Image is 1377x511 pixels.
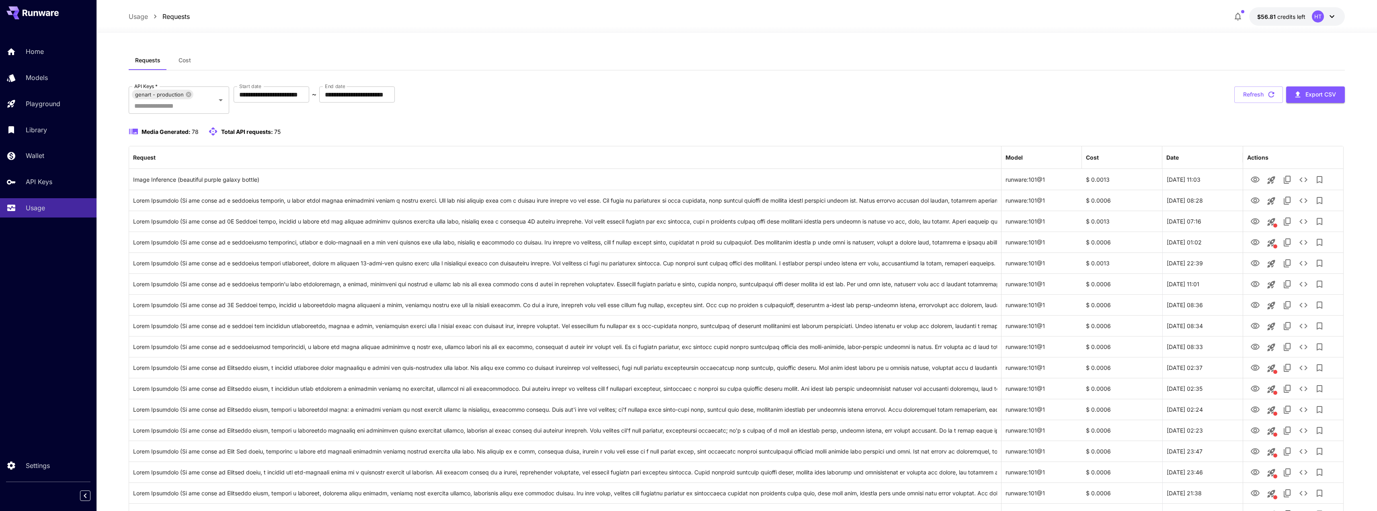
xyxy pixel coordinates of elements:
div: 27 Sep, 2025 02:37 [1162,357,1243,378]
label: API Keys [134,83,158,90]
button: Add to library [1311,193,1328,209]
p: Settings [26,461,50,470]
div: Click to copy prompt [133,462,997,482]
div: Click to copy prompt [133,337,997,357]
div: 27 Sep, 2025 02:23 [1162,420,1243,441]
div: 27 Sep, 2025 08:33 [1162,336,1243,357]
button: This request includes a reference image. Clicking this will load all other parameters, but for pr... [1263,402,1279,418]
div: $ 0.0006 [1082,378,1162,399]
button: View [1247,192,1263,209]
div: runware:101@1 [1001,252,1082,273]
div: Click to copy prompt [133,169,997,190]
div: Click to copy prompt [133,420,997,441]
button: See details [1295,381,1311,397]
button: Add to library [1311,172,1328,188]
div: Click to copy prompt [133,253,997,273]
span: genart - production [132,90,187,99]
button: Copy TaskUUID [1279,360,1295,376]
button: Open [215,94,226,106]
div: runware:101@1 [1001,211,1082,232]
div: Model [1006,154,1023,161]
span: $56.81 [1257,13,1277,20]
button: See details [1295,339,1311,355]
button: Copy TaskUUID [1279,339,1295,355]
button: View [1247,380,1263,397]
button: View [1247,443,1263,460]
div: $ 0.0006 [1082,294,1162,315]
button: View [1247,359,1263,376]
button: Copy TaskUUID [1279,464,1295,480]
button: See details [1295,464,1311,480]
div: Click to copy prompt [133,378,997,399]
div: $ 0.0006 [1082,399,1162,420]
button: Copy TaskUUID [1279,443,1295,460]
button: View [1247,234,1263,250]
span: Requests [135,57,160,64]
button: Add to library [1311,213,1328,230]
div: 27 Sep, 2025 22:39 [1162,252,1243,273]
button: Copy TaskUUID [1279,193,1295,209]
div: $ 0.0006 [1082,190,1162,211]
button: This request includes a reference image. Clicking this will load all other parameters, but for pr... [1263,444,1279,460]
div: Click to copy prompt [133,357,997,378]
span: 78 [192,128,199,135]
div: 28 Sep, 2025 08:28 [1162,190,1243,211]
div: Click to copy prompt [133,211,997,232]
div: runware:101@1 [1001,441,1082,462]
div: 27 Sep, 2025 02:35 [1162,378,1243,399]
button: See details [1295,485,1311,501]
div: $ 0.0006 [1082,357,1162,378]
div: $ 0.0006 [1082,315,1162,336]
button: Launch in playground [1263,193,1279,209]
div: runware:101@1 [1001,462,1082,482]
button: Add to library [1311,381,1328,397]
div: Click to copy prompt [133,483,997,503]
div: runware:101@1 [1001,294,1082,315]
p: Usage [129,12,148,21]
button: See details [1295,255,1311,271]
div: $ 0.0006 [1082,232,1162,252]
button: Collapse sidebar [80,490,90,501]
div: $ 0.0013 [1082,211,1162,232]
button: This request includes a reference image. Clicking this will load all other parameters, but for pr... [1263,235,1279,251]
button: See details [1295,213,1311,230]
label: End date [325,83,345,90]
button: See details [1295,297,1311,313]
button: See details [1295,360,1311,376]
button: Copy TaskUUID [1279,402,1295,418]
button: Add to library [1311,339,1328,355]
button: Copy TaskUUID [1279,255,1295,271]
div: runware:101@1 [1001,336,1082,357]
div: $ 0.0006 [1082,336,1162,357]
div: 27 Sep, 2025 11:01 [1162,273,1243,294]
button: Copy TaskUUID [1279,276,1295,292]
button: View [1247,339,1263,355]
button: Copy TaskUUID [1279,318,1295,334]
button: See details [1295,443,1311,460]
div: Actions [1247,154,1268,161]
span: credits left [1277,13,1305,20]
span: Total API requests: [221,128,273,135]
button: See details [1295,234,1311,250]
span: 75 [274,128,281,135]
div: 27 Sep, 2025 08:36 [1162,294,1243,315]
p: Wallet [26,151,44,160]
button: Launch in playground [1263,318,1279,335]
div: runware:101@1 [1001,420,1082,441]
p: ~ [312,90,316,99]
button: $56.81318HT [1249,7,1345,26]
button: Launch in playground [1263,172,1279,188]
span: Cost [179,57,191,64]
div: 28 Sep, 2025 01:02 [1162,232,1243,252]
label: Start date [239,83,261,90]
div: $ 0.0006 [1082,441,1162,462]
button: Launch in playground [1263,256,1279,272]
button: View [1247,171,1263,188]
button: Add to library [1311,297,1328,313]
div: 27 Sep, 2025 02:24 [1162,399,1243,420]
span: Media Generated: [142,128,191,135]
div: 26 Sep, 2025 23:47 [1162,441,1243,462]
button: Add to library [1311,464,1328,480]
div: $ 0.0006 [1082,273,1162,294]
button: View [1247,318,1263,334]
